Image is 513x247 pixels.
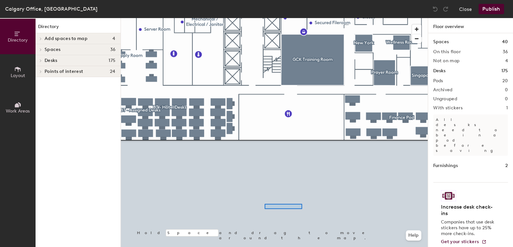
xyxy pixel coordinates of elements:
p: Companies that use desk stickers have up to 25% more check-ins. [441,219,496,237]
button: Publish [478,4,504,14]
h2: Ungrouped [433,96,457,102]
button: Help [406,230,421,241]
span: Desks [45,58,57,63]
h2: Not on map [433,58,459,64]
h2: 4 [505,58,508,64]
h1: Furnishings [433,162,458,169]
span: 24 [110,69,115,74]
h2: 20 [502,78,508,84]
p: All desks need to be in a pod before saving [433,114,508,156]
h2: On this floor [433,49,461,54]
img: Sticker logo [441,190,456,201]
h2: 1 [506,105,508,111]
h2: Archived [433,87,452,93]
h2: 0 [505,87,508,93]
a: Get your stickers [441,239,487,245]
span: 36 [110,47,115,52]
h1: 40 [502,38,508,45]
div: Calgary Office, [GEOGRAPHIC_DATA] [5,5,98,13]
span: Spaces [45,47,61,52]
img: Redo [442,6,449,12]
h1: 2 [505,162,508,169]
span: Directory [8,37,28,43]
span: Points of interest [45,69,83,74]
span: Layout [11,73,25,78]
span: 175 [109,58,115,63]
h2: Pods [433,78,443,84]
span: Add spaces to map [45,36,88,41]
h1: Desks [433,67,445,74]
h1: Floor overview [428,18,513,33]
h4: Increase desk check-ins [441,204,496,217]
span: 4 [112,36,115,41]
h1: Directory [36,23,120,33]
h2: 36 [502,49,508,54]
button: Close [459,4,472,14]
img: Undo [432,6,438,12]
h1: 175 [501,67,508,74]
span: Get your stickers [441,239,479,244]
span: Work Areas [6,108,30,114]
h1: Spaces [433,38,449,45]
h2: With stickers [433,105,463,111]
h2: 0 [505,96,508,102]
